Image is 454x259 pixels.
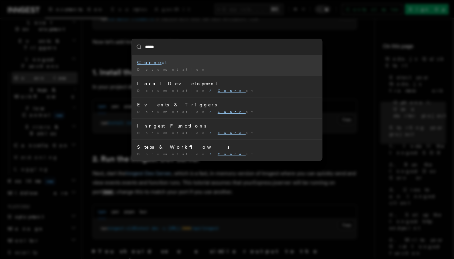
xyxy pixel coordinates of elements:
span: / [209,110,215,114]
span: ct [218,152,257,156]
div: Events & Triggers [137,101,317,108]
span: ct [218,131,257,135]
mark: Conne [218,152,246,156]
span: / [209,131,215,135]
mark: Conne [137,60,162,65]
span: Documentation [137,67,207,71]
mark: Conne [218,89,246,92]
mark: Conne [218,131,246,135]
span: Documentation [137,89,207,92]
span: ct [218,110,257,114]
div: Local Development [137,80,317,87]
div: Steps & Workflows [137,144,317,150]
span: Documentation [137,110,207,114]
span: Documentation [137,131,207,135]
span: / [209,152,215,156]
div: Inngest Functions [137,123,317,129]
span: ct [218,89,257,92]
span: / [209,89,215,92]
span: Documentation [137,152,207,156]
mark: Conne [218,110,246,114]
div: ct [137,59,317,66]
